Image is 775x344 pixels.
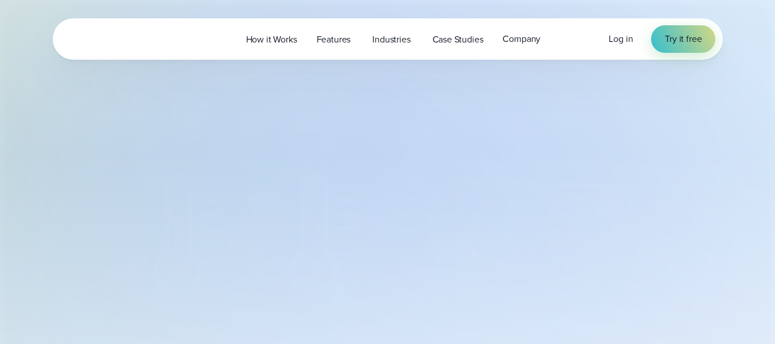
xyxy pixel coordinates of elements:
span: Industries [372,33,410,47]
span: How it Works [246,33,297,47]
span: Try it free [665,32,702,46]
a: Case Studies [423,28,493,51]
span: Case Studies [433,33,484,47]
span: Company [503,32,540,46]
a: Try it free [651,25,715,53]
span: Log in [609,32,633,45]
a: Log in [609,32,633,46]
span: Features [317,33,351,47]
a: How it Works [236,28,307,51]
